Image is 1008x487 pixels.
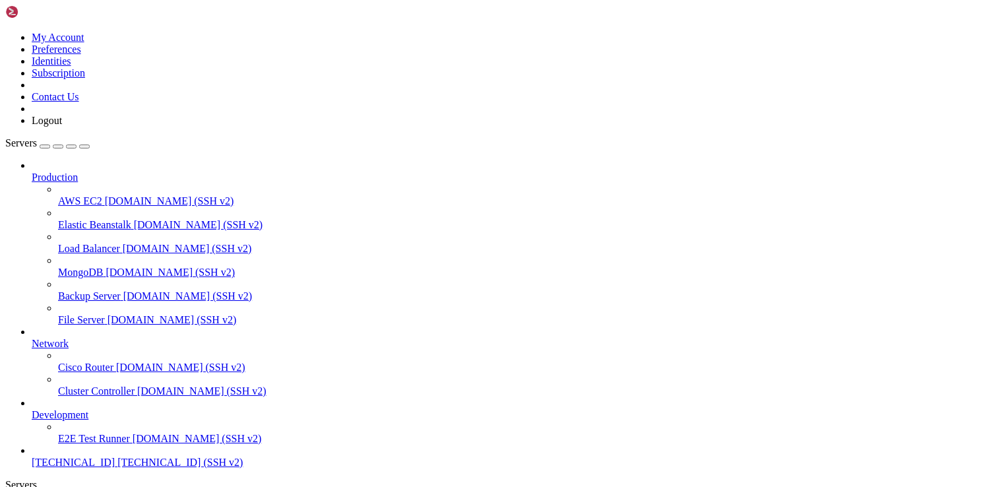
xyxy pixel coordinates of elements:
span: AWS EC2 [58,195,102,207]
a: [TECHNICAL_ID] [TECHNICAL_ID] (SSH v2) [32,457,1003,469]
a: Load Balancer [DOMAIN_NAME] (SSH v2) [58,243,1003,255]
span: Elastic Beanstalk [58,219,131,230]
span: Cluster Controller [58,385,135,397]
span: E2E Test Runner [58,433,130,444]
a: Contact Us [32,91,79,102]
li: AWS EC2 [DOMAIN_NAME] (SSH v2) [58,183,1003,207]
img: Shellngn [5,5,81,18]
span: [TECHNICAL_ID] [32,457,115,468]
li: Load Balancer [DOMAIN_NAME] (SSH v2) [58,231,1003,255]
a: E2E Test Runner [DOMAIN_NAME] (SSH v2) [58,433,1003,445]
a: Servers [5,137,90,148]
span: MongoDB [58,267,103,278]
span: Cisco Router [58,362,113,373]
a: Cluster Controller [DOMAIN_NAME] (SSH v2) [58,385,1003,397]
li: E2E Test Runner [DOMAIN_NAME] (SSH v2) [58,421,1003,445]
span: Production [32,172,78,183]
li: Cluster Controller [DOMAIN_NAME] (SSH v2) [58,373,1003,397]
li: [TECHNICAL_ID] [TECHNICAL_ID] (SSH v2) [32,445,1003,469]
a: MongoDB [DOMAIN_NAME] (SSH v2) [58,267,1003,278]
span: [DOMAIN_NAME] (SSH v2) [134,219,263,230]
span: [DOMAIN_NAME] (SSH v2) [106,267,235,278]
a: Network [32,338,1003,350]
li: File Server [DOMAIN_NAME] (SSH v2) [58,302,1003,326]
span: [TECHNICAL_ID] (SSH v2) [117,457,243,468]
span: Backup Server [58,290,121,302]
a: Identities [32,55,71,67]
a: Production [32,172,1003,183]
span: File Server [58,314,105,325]
li: Backup Server [DOMAIN_NAME] (SSH v2) [58,278,1003,302]
a: File Server [DOMAIN_NAME] (SSH v2) [58,314,1003,326]
a: Subscription [32,67,85,79]
span: [DOMAIN_NAME] (SSH v2) [108,314,237,325]
a: AWS EC2 [DOMAIN_NAME] (SSH v2) [58,195,1003,207]
a: Development [32,409,1003,421]
a: Cisco Router [DOMAIN_NAME] (SSH v2) [58,362,1003,373]
a: Preferences [32,44,81,55]
li: Cisco Router [DOMAIN_NAME] (SSH v2) [58,350,1003,373]
span: Development [32,409,88,420]
span: [DOMAIN_NAME] (SSH v2) [116,362,245,373]
a: Backup Server [DOMAIN_NAME] (SSH v2) [58,290,1003,302]
span: [DOMAIN_NAME] (SSH v2) [105,195,234,207]
span: Load Balancer [58,243,120,254]
a: Elastic Beanstalk [DOMAIN_NAME] (SSH v2) [58,219,1003,231]
li: MongoDB [DOMAIN_NAME] (SSH v2) [58,255,1003,278]
li: Elastic Beanstalk [DOMAIN_NAME] (SSH v2) [58,207,1003,231]
li: Network [32,326,1003,397]
span: [DOMAIN_NAME] (SSH v2) [123,290,253,302]
span: Servers [5,137,37,148]
span: [DOMAIN_NAME] (SSH v2) [137,385,267,397]
li: Development [32,397,1003,445]
a: My Account [32,32,84,43]
span: [DOMAIN_NAME] (SSH v2) [133,433,262,444]
span: [DOMAIN_NAME] (SSH v2) [123,243,252,254]
a: Logout [32,115,62,126]
span: Network [32,338,69,349]
li: Production [32,160,1003,326]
